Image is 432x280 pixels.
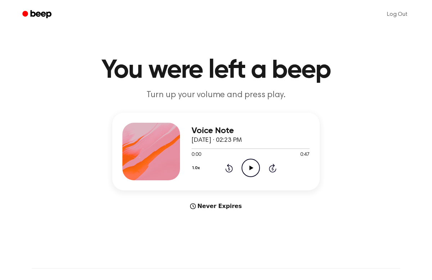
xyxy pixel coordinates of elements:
[192,126,310,136] h3: Voice Note
[192,137,242,144] span: [DATE] · 02:23 PM
[17,8,58,22] a: Beep
[78,89,354,101] p: Turn up your volume and press play.
[300,151,310,159] span: 0:47
[32,58,400,83] h1: You were left a beep
[112,202,320,211] div: Never Expires
[380,6,415,23] a: Log Out
[192,162,202,174] button: 1.0x
[192,151,201,159] span: 0:00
